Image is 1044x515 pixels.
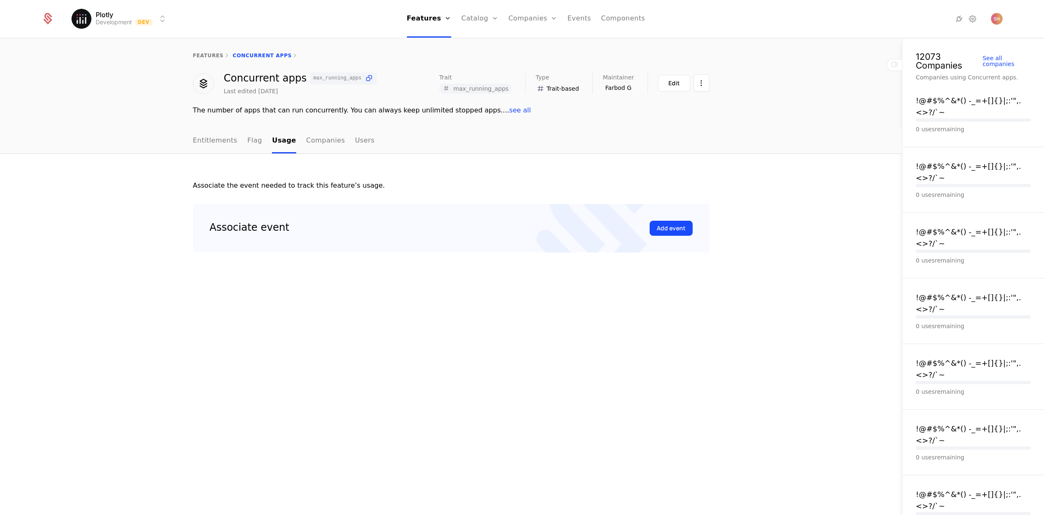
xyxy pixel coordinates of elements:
button: Edit [658,75,690,92]
div: 0 uses remaining [916,125,1031,133]
a: features [193,53,224,59]
div: Development [96,18,132,26]
a: Companies [306,129,345,153]
div: Associate event [210,221,290,236]
button: Select action [693,74,709,92]
a: Users [355,129,375,153]
div: See all companies [983,55,1031,67]
span: Farbod G [605,84,632,92]
button: Open user button [991,13,1003,25]
div: 0 uses remaining [916,191,1031,199]
span: see all [509,106,531,114]
button: !@#$%^&*() -_=+[]{}|;:'",.<>?/`~ [916,95,1031,118]
img: Plotly [71,9,91,29]
span: Trait-based [546,84,579,93]
button: !@#$%^&*() -_=+[]{}|;:'",.<>?/`~ [916,292,1031,315]
div: Last edited [DATE] [224,87,278,95]
span: Plotly [96,11,113,18]
nav: Main [193,129,709,153]
span: max_running_apps [313,76,361,81]
div: Concurrent apps [224,72,377,84]
div: 0 uses remaining [916,322,1031,330]
div: 0 uses remaining [916,256,1031,265]
button: Add event [650,221,693,236]
button: Select environment [74,10,168,28]
a: Flag [247,129,262,153]
div: Edit [668,79,680,87]
div: Add event [657,224,686,232]
span: Trait [439,74,452,80]
a: Entitlements [193,129,238,153]
button: !@#$%^&*() -_=+[]{}|;:'",.<>?/`~ [916,357,1031,381]
a: Settings [968,14,978,24]
span: Type [536,74,549,80]
a: Usage [272,129,296,153]
span: Dev [135,19,152,25]
button: !@#$%^&*() -_=+[]{}|;:'",.<>?/`~ [916,489,1031,512]
div: 0 uses remaining [916,388,1031,396]
ul: Choose Sub Page [193,129,375,153]
span: Maintainer [603,74,634,80]
div: Companies using Concurrent apps. [916,73,1031,82]
span: max_running_apps [453,85,508,92]
button: !@#$%^&*() -_=+[]{}|;:'",.<>?/`~ [916,161,1031,184]
div: 12073 Companies [916,52,983,70]
button: !@#$%^&*() -_=+[]{}|;:'",.<>?/`~ [916,423,1031,446]
img: S H [991,13,1003,25]
div: 0 uses remaining [916,453,1031,461]
div: The number of apps that can run concurrently. You can always keep unlimited stopped apps. ... [193,105,709,115]
button: !@#$%^&*() -_=+[]{}|;:'",.<>?/`~ [916,226,1031,250]
a: Integrations [954,14,964,24]
div: Associate the event needed to track this feature’s usage. [193,181,709,191]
